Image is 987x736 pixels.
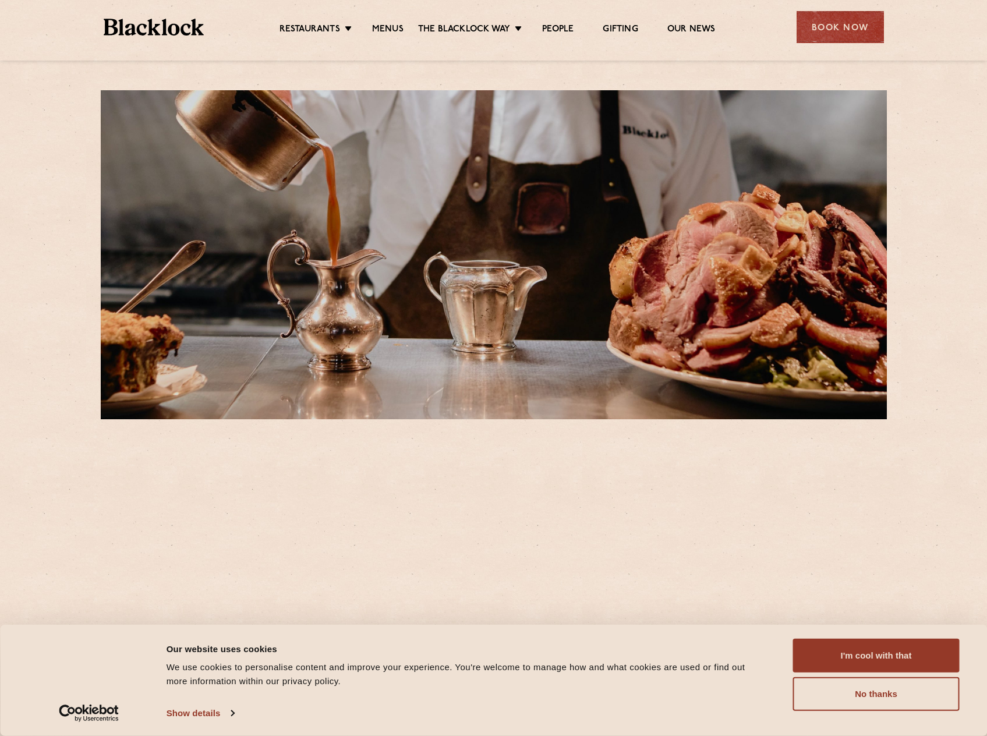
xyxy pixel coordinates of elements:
[542,24,574,37] a: People
[793,639,960,673] button: I'm cool with that
[793,677,960,711] button: No thanks
[667,24,716,37] a: Our News
[38,705,140,722] a: Usercentrics Cookiebot - opens in a new window
[372,24,404,37] a: Menus
[280,24,340,37] a: Restaurants
[104,19,204,36] img: BL_Textured_Logo-footer-cropped.svg
[167,705,234,722] a: Show details
[797,11,884,43] div: Book Now
[418,24,510,37] a: The Blacklock Way
[167,642,767,656] div: Our website uses cookies
[167,660,767,688] div: We use cookies to personalise content and improve your experience. You're welcome to manage how a...
[603,24,638,37] a: Gifting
